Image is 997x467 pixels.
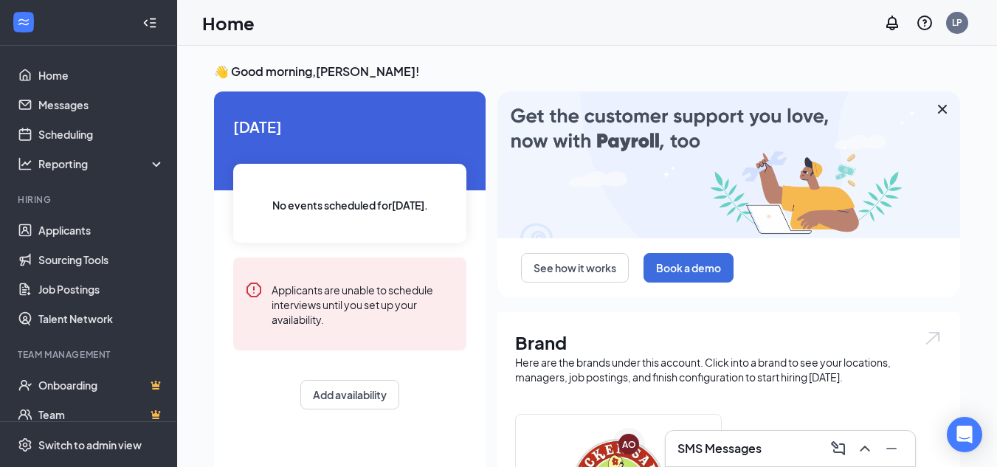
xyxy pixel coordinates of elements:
[233,115,466,138] span: [DATE]
[272,197,428,213] span: No events scheduled for [DATE] .
[38,304,165,333] a: Talent Network
[515,355,942,384] div: Here are the brands under this account. Click into a brand to see your locations, managers, job p...
[497,91,960,238] img: payroll-large.gif
[947,417,982,452] div: Open Intercom Messenger
[38,60,165,90] a: Home
[142,15,157,30] svg: Collapse
[622,438,636,451] div: AO
[38,90,165,120] a: Messages
[827,437,850,460] button: ComposeMessage
[272,281,455,327] div: Applicants are unable to schedule interviews until you set up your availability.
[880,437,903,460] button: Minimize
[300,380,399,409] button: Add availability
[18,348,162,361] div: Team Management
[202,10,255,35] h1: Home
[18,437,32,452] svg: Settings
[677,440,762,457] h3: SMS Messages
[952,16,962,29] div: LP
[38,120,165,149] a: Scheduling
[38,400,165,429] a: TeamCrown
[916,14,934,32] svg: QuestionInfo
[245,281,263,299] svg: Error
[644,253,734,283] button: Book a demo
[883,440,900,457] svg: Minimize
[829,440,847,457] svg: ComposeMessage
[853,437,877,460] button: ChevronUp
[18,193,162,206] div: Hiring
[883,14,901,32] svg: Notifications
[856,440,874,457] svg: ChevronUp
[214,63,960,80] h3: 👋 Good morning, [PERSON_NAME] !
[38,215,165,245] a: Applicants
[38,370,165,400] a: OnboardingCrown
[16,15,31,30] svg: WorkstreamLogo
[18,156,32,171] svg: Analysis
[515,330,942,355] h1: Brand
[38,156,165,171] div: Reporting
[521,253,629,283] button: See how it works
[934,100,951,118] svg: Cross
[38,274,165,304] a: Job Postings
[38,437,142,452] div: Switch to admin view
[923,330,942,347] img: open.6027fd2a22e1237b5b06.svg
[38,245,165,274] a: Sourcing Tools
